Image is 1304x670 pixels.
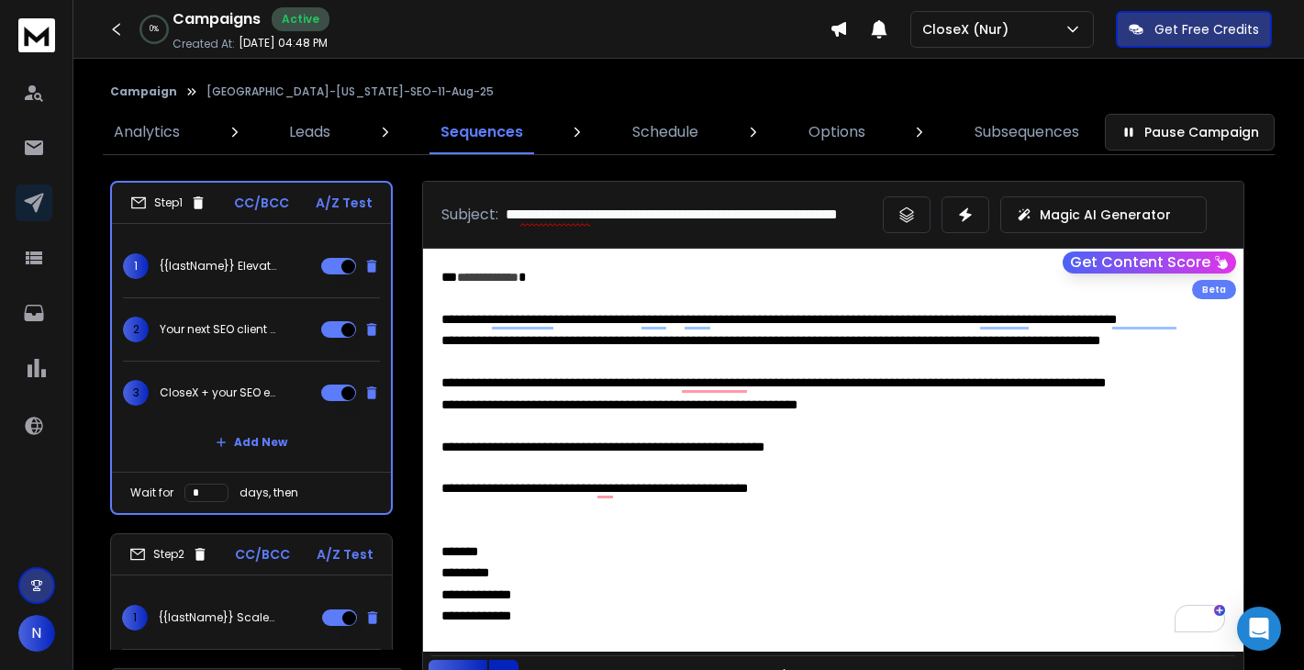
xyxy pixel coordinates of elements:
div: Active [272,7,329,31]
li: Step1CC/BCCA/Z Test1{{lastName}} Elevate Your SEO Client Acquisition with CloseX2Your next SEO cl... [110,181,393,515]
div: To enrich screen reader interactions, please activate Accessibility in Grammarly extension settings [423,249,1243,651]
div: Beta [1192,280,1236,299]
span: 1 [122,605,148,631]
p: Created At: [173,37,235,51]
button: Magic AI Generator [1000,196,1207,233]
div: Open Intercom Messenger [1237,607,1281,651]
p: CC/BCC [235,545,290,564]
span: 2 [123,317,149,342]
span: 1 [123,253,149,279]
p: Sequences [440,121,523,143]
a: Schedule [621,110,709,154]
button: Get Content Score [1063,251,1236,274]
p: CC/BCC [234,194,289,212]
p: CloseX + your SEO expertise = more clients [160,385,277,400]
button: N [18,615,55,652]
p: A/Z Test [317,545,373,564]
p: Your next SEO client could be closer than you think, {{lastName}} [160,322,277,337]
button: Get Free Credits [1116,11,1272,48]
p: [GEOGRAPHIC_DATA]-[US_STATE]-SEO-11-Aug-25 [206,84,494,99]
p: Subject: [441,204,498,226]
p: A/Z Test [316,194,373,212]
div: Step 2 [129,546,208,563]
a: Sequences [429,110,534,154]
p: Schedule [632,121,698,143]
div: Step 1 [130,195,206,211]
span: 3 [123,380,149,406]
p: Options [808,121,865,143]
p: Magic AI Generator [1040,206,1171,224]
p: [DATE] 04:48 PM [239,36,328,50]
p: {{lastName}} Elevate Your SEO Client Acquisition with CloseX [160,259,277,274]
p: 0 % [150,24,159,35]
p: Wait for [130,486,173,500]
p: Subsequences [975,121,1079,143]
p: days, then [240,486,298,500]
p: Analytics [114,121,180,143]
button: Add New [201,424,302,461]
p: Get Free Credits [1154,20,1259,39]
button: Pause Campaign [1105,114,1275,151]
h1: Campaigns [173,8,261,30]
p: {{lastName}} Scale Your SEO Agency’s Growth with Automation [159,610,276,625]
a: Leads [278,110,341,154]
button: Campaign [110,84,177,99]
p: Leads [289,121,330,143]
p: CloseX (Nur) [922,20,1016,39]
a: Analytics [103,110,191,154]
img: logo [18,18,55,52]
a: Subsequences [964,110,1090,154]
a: Options [797,110,876,154]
